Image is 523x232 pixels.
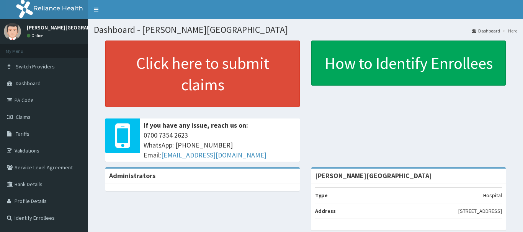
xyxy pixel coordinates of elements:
strong: [PERSON_NAME][GEOGRAPHIC_DATA] [315,171,432,180]
span: Switch Providers [16,63,55,70]
a: How to Identify Enrollees [311,41,506,86]
span: 0700 7354 2623 WhatsApp: [PHONE_NUMBER] Email: [144,130,296,160]
span: Tariffs [16,130,29,137]
p: [PERSON_NAME][GEOGRAPHIC_DATA] [27,25,115,30]
b: Address [315,208,336,214]
a: Click here to submit claims [105,41,300,107]
b: Administrators [109,171,155,180]
h1: Dashboard - [PERSON_NAME][GEOGRAPHIC_DATA] [94,25,517,35]
span: Claims [16,114,31,120]
a: Online [27,33,45,38]
b: If you have any issue, reach us on: [144,121,248,130]
a: [EMAIL_ADDRESS][DOMAIN_NAME] [161,151,266,159]
li: Here [501,28,517,34]
b: Type [315,192,328,199]
span: Dashboard [16,80,41,87]
a: Dashboard [472,28,500,34]
p: Hospital [483,191,502,199]
img: User Image [4,23,21,40]
p: [STREET_ADDRESS] [458,207,502,215]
